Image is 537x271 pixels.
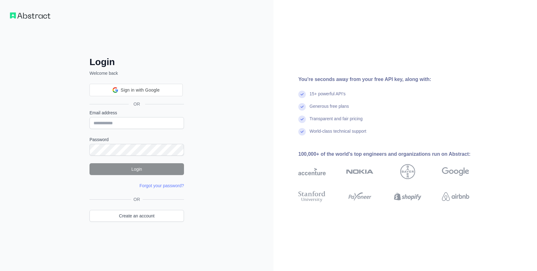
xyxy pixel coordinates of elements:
[131,196,143,202] span: OR
[298,76,489,83] div: You're seconds away from your free API key, along with:
[298,103,306,111] img: check mark
[310,116,363,128] div: Transparent and fair pricing
[89,210,184,222] a: Create an account
[346,164,374,179] img: nokia
[346,190,374,203] img: payoneer
[121,87,159,93] span: Sign in with Google
[310,103,349,116] div: Generous free plans
[442,164,469,179] img: google
[129,101,145,107] span: OR
[89,136,184,143] label: Password
[140,183,184,188] a: Forgot your password?
[89,56,184,68] h2: Login
[298,150,489,158] div: 100,000+ of the world's top engineers and organizations run on Abstract:
[394,190,421,203] img: shopify
[310,128,366,140] div: World-class technical support
[298,164,326,179] img: accenture
[400,164,415,179] img: bayer
[298,116,306,123] img: check mark
[89,163,184,175] button: Login
[298,91,306,98] img: check mark
[89,110,184,116] label: Email address
[89,70,184,76] p: Welcome back
[89,84,183,96] div: Sign in with Google
[10,12,50,19] img: Workflow
[298,190,326,203] img: stanford university
[298,128,306,135] img: check mark
[442,190,469,203] img: airbnb
[310,91,346,103] div: 15+ powerful API's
